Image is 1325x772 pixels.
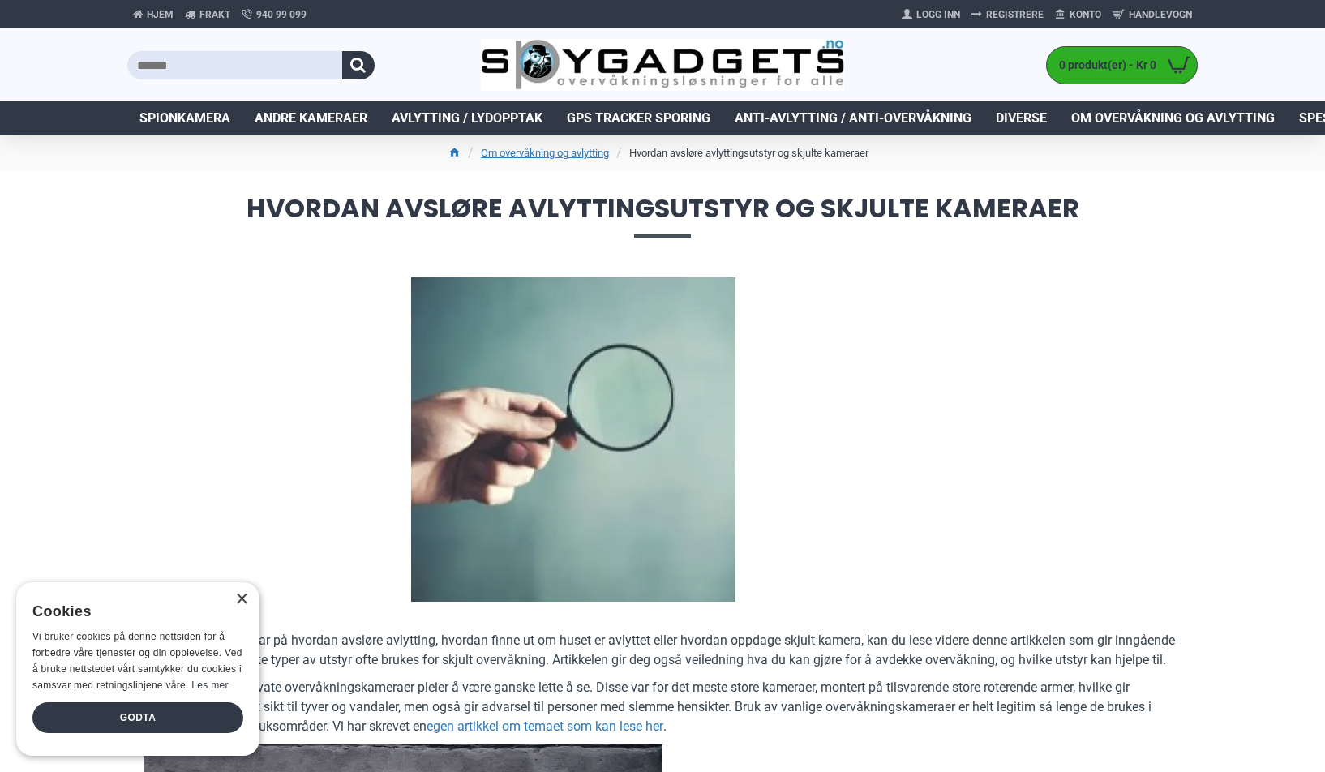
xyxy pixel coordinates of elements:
[392,109,542,128] span: Avlytting / Lydopptak
[256,7,307,22] span: 940 99 099
[723,101,984,135] a: Anti-avlytting / Anti-overvåkning
[144,631,1181,670] p: Hvis du leter etter svar på hvordan avsløre avlytting, hvordan finne ut om huset er avlyttet elle...
[1070,7,1101,22] span: Konto
[32,702,243,733] div: Godta
[235,594,247,606] div: Close
[1047,47,1197,84] a: 0 produkt(er) - Kr 0
[1049,2,1107,28] a: Konto
[966,2,1049,28] a: Registrere
[1071,109,1275,128] span: Om overvåkning og avlytting
[127,195,1198,237] span: Hvordan avsløre avlyttingsutstyr og skjulte kameraer
[896,2,966,28] a: Logg Inn
[984,101,1059,135] a: Diverse
[144,277,1003,602] img: Hvordan avsløre avlyttingsutstyr og skjulte kameraer
[996,109,1047,128] span: Diverse
[735,109,971,128] span: Anti-avlytting / Anti-overvåkning
[555,101,723,135] a: GPS Tracker Sporing
[427,717,663,736] a: egen artikkel om temaet som kan lese her
[481,39,845,92] img: SpyGadgets.no
[1107,2,1198,28] a: Handlevogn
[242,101,379,135] a: Andre kameraer
[1047,57,1160,74] span: 0 produkt(er) - Kr 0
[191,680,228,691] a: Les mer, opens a new window
[1129,7,1192,22] span: Handlevogn
[127,101,242,135] a: Spionkamera
[255,109,367,128] span: Andre kameraer
[1059,101,1287,135] a: Om overvåkning og avlytting
[144,678,1181,736] p: Kommersielle og private overvåkningskameraer pleier å være ganske lette å se. Disse var for det m...
[916,7,960,22] span: Logg Inn
[986,7,1044,22] span: Registrere
[32,594,233,629] div: Cookies
[379,101,555,135] a: Avlytting / Lydopptak
[139,109,230,128] span: Spionkamera
[567,109,710,128] span: GPS Tracker Sporing
[32,631,242,690] span: Vi bruker cookies på denne nettsiden for å forbedre våre tjenester og din opplevelse. Ved å bruke...
[147,7,174,22] span: Hjem
[199,7,230,22] span: Frakt
[481,145,609,161] a: Om overvåkning og avlytting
